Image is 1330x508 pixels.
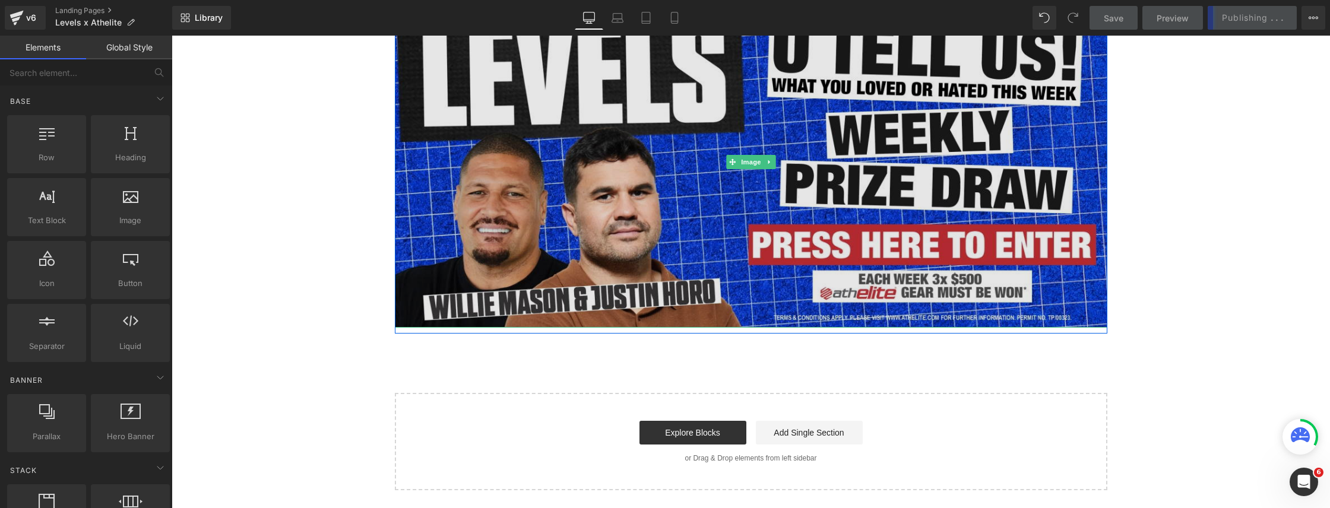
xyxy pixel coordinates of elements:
iframe: Intercom live chat [1290,468,1318,496]
span: Preview [1157,12,1189,24]
div: v6 [24,10,39,26]
button: Undo [1033,6,1056,30]
span: Banner [9,374,44,386]
span: Separator [11,340,83,353]
span: Levels x Athelite [55,18,122,27]
span: Save [1104,12,1123,24]
span: Parallax [11,430,83,443]
button: More [1301,6,1325,30]
button: Redo [1061,6,1085,30]
span: Row [11,151,83,164]
span: Library [195,12,223,23]
p: or Drag & Drop elements from left sidebar [242,418,917,427]
a: New Library [172,6,231,30]
span: Image [94,214,166,227]
a: Explore Blocks [468,385,575,409]
a: Add Single Section [584,385,691,409]
a: Global Style [86,36,172,59]
span: Liquid [94,340,166,353]
span: Image [567,119,592,134]
a: Mobile [660,6,689,30]
a: Desktop [575,6,603,30]
a: Tablet [632,6,660,30]
span: Icon [11,277,83,290]
a: Preview [1142,6,1203,30]
span: Heading [94,151,166,164]
span: Text Block [11,214,83,227]
span: Button [94,277,166,290]
span: Base [9,96,32,107]
span: Hero Banner [94,430,166,443]
a: Laptop [603,6,632,30]
span: 6 [1314,468,1323,477]
a: Landing Pages [55,6,172,15]
span: Stack [9,465,38,476]
a: v6 [5,6,46,30]
a: Expand / Collapse [591,119,604,134]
